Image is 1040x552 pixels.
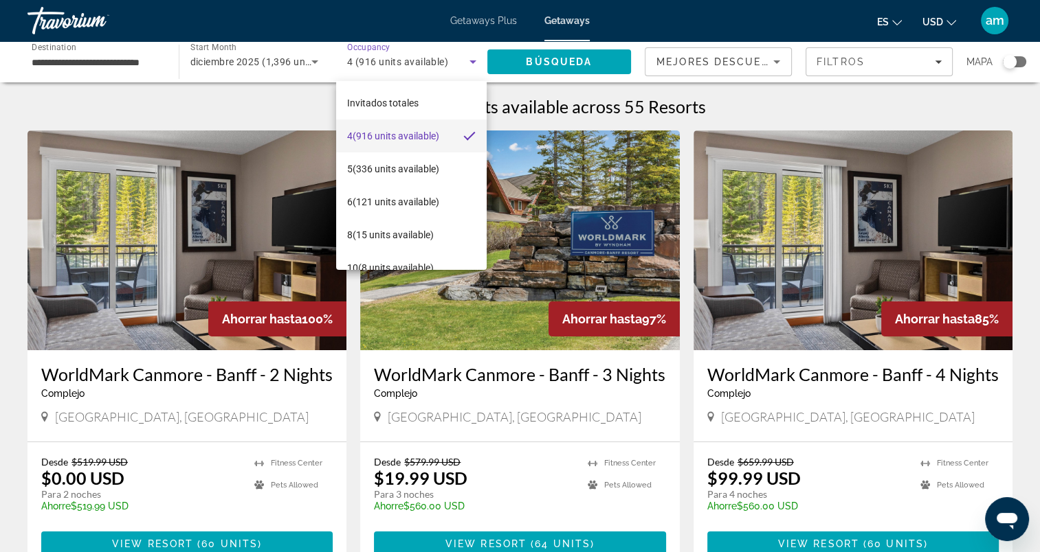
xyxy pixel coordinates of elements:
span: 4 (916 units available) [347,128,439,144]
span: 10 (8 units available) [347,260,434,276]
span: 6 (121 units available) [347,194,439,210]
span: 5 (336 units available) [347,161,439,177]
span: Invitados totales [347,97,419,108]
span: 8 (15 units available) [347,227,434,243]
iframe: Button to launch messaging window [985,497,1029,541]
